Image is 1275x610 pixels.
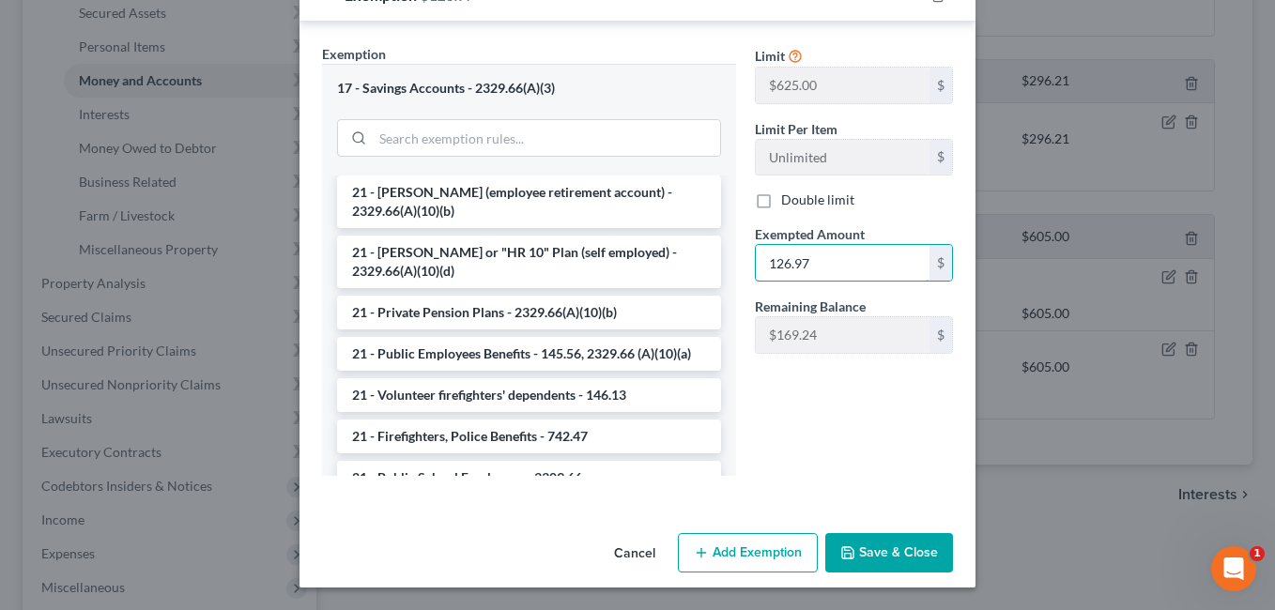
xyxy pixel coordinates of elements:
[1250,546,1265,561] span: 1
[337,175,721,228] li: 21 - [PERSON_NAME] (employee retirement account) - 2329.66(A)(10)(b)
[755,226,865,242] span: Exempted Amount
[337,461,721,495] li: 21 - Public School Employees - 3309.66
[756,245,929,281] input: 0.00
[929,317,952,353] div: $
[1211,546,1256,591] iframe: Intercom live chat
[337,80,721,98] div: 17 - Savings Accounts - 2329.66(A)(3)
[755,297,866,316] label: Remaining Balance
[825,533,953,572] button: Save & Close
[755,119,837,139] label: Limit Per Item
[337,337,721,371] li: 21 - Public Employees Benefits - 145.56, 2329.66 (A)(10)(a)
[781,191,854,209] label: Double limit
[599,535,670,572] button: Cancel
[756,140,929,175] input: --
[337,419,721,453] li: 21 - Firefighters, Police Benefits - 742.47
[373,120,720,156] input: Search exemption rules...
[322,46,386,62] span: Exemption
[929,245,952,281] div: $
[756,68,929,103] input: --
[337,236,721,288] li: 21 - [PERSON_NAME] or "HR 10" Plan (self employed) - 2329.66(A)(10)(d)
[929,68,952,103] div: $
[929,140,952,175] div: $
[337,296,721,329] li: 21 - Private Pension Plans - 2329.66(A)(10)(b)
[755,48,785,64] span: Limit
[678,533,818,572] button: Add Exemption
[337,378,721,412] li: 21 - Volunteer firefighters' dependents - 146.13
[756,317,929,353] input: --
